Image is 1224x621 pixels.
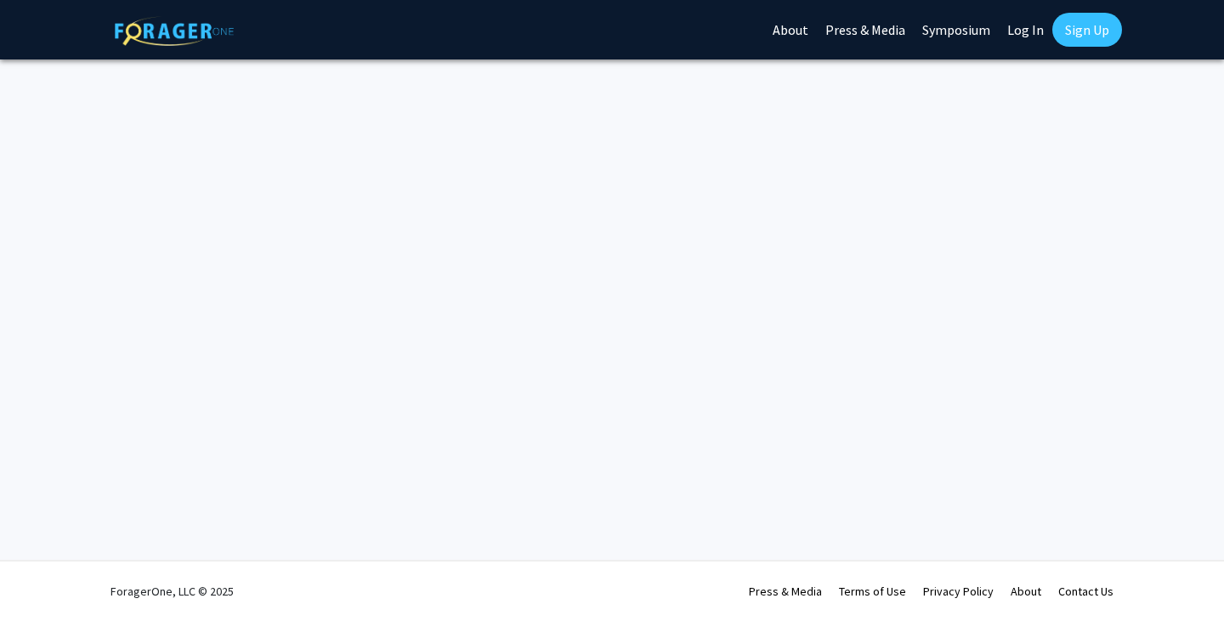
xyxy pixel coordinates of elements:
[839,584,906,599] a: Terms of Use
[1052,13,1122,47] a: Sign Up
[115,16,234,46] img: ForagerOne Logo
[1058,584,1113,599] a: Contact Us
[749,584,822,599] a: Press & Media
[110,562,234,621] div: ForagerOne, LLC © 2025
[923,584,994,599] a: Privacy Policy
[1011,584,1041,599] a: About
